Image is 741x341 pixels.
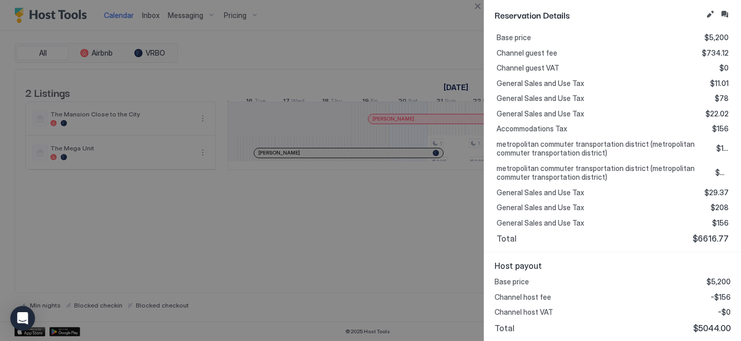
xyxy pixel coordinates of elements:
[495,261,731,271] span: Host payout
[715,168,729,177] span: $2.75
[497,140,708,158] span: metropolitan commuter transportation district (metropolitan commuter transportation district)
[712,124,729,133] span: $156
[693,233,729,244] span: $6616.77
[495,323,515,333] span: Total
[497,218,584,228] span: General Sales and Use Tax
[693,323,731,333] span: $5044.00
[495,277,529,286] span: Base price
[707,277,731,286] span: $5,200
[495,308,553,317] span: Channel host VAT
[497,233,517,244] span: Total
[495,293,551,302] span: Channel host fee
[710,79,729,88] span: $11.01
[705,109,729,118] span: $22.02
[497,164,707,182] span: metropolitan commuter transportation district (metropolitan commuter transportation district)
[497,94,584,103] span: General Sales and Use Tax
[495,8,702,21] span: Reservation Details
[711,203,729,212] span: $208
[718,8,731,21] button: Inbox
[712,218,729,228] span: $156
[702,48,729,58] span: $734.12
[497,188,584,197] span: General Sales and Use Tax
[715,94,729,103] span: $78
[497,124,567,133] span: Accommodations Tax
[497,203,584,212] span: General Sales and Use Tax
[497,63,559,73] span: Channel guest VAT
[497,79,584,88] span: General Sales and Use Tax
[704,188,729,197] span: $29.37
[10,306,35,331] div: Open Intercom Messenger
[718,308,731,317] span: -$0
[704,33,729,42] span: $5,200
[719,63,729,73] span: $0
[704,8,716,21] button: Edit reservation
[497,48,557,58] span: Channel guest fee
[711,293,731,302] span: -$156
[716,144,729,153] span: $19.5
[497,33,531,42] span: Base price
[497,109,584,118] span: General Sales and Use Tax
